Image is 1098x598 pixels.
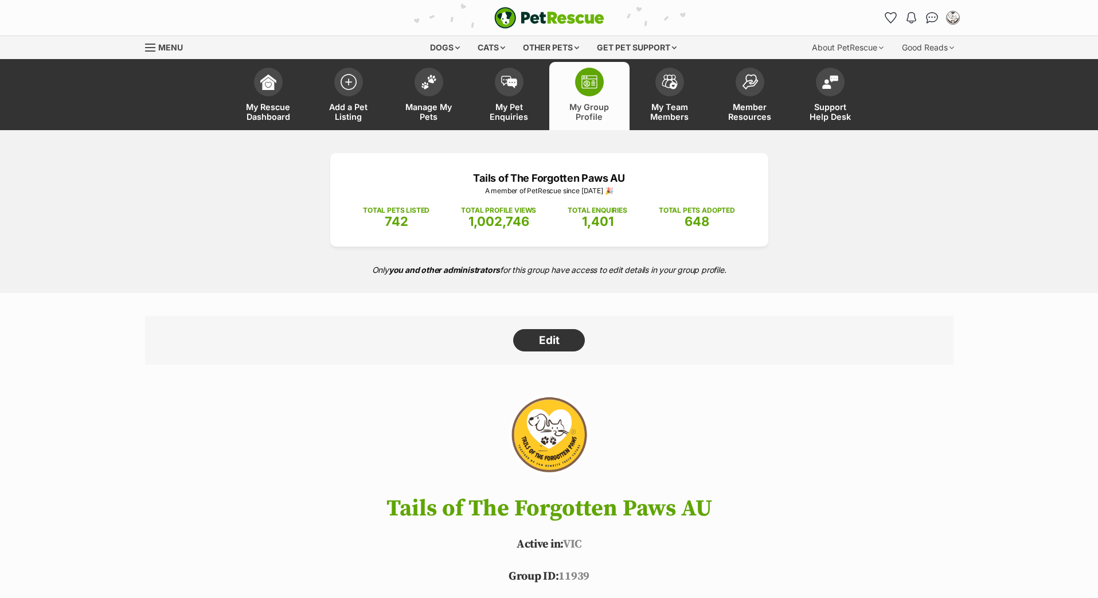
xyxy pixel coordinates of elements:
img: member-resources-icon-8e73f808a243e03378d46382f2149f9095a855e16c252ad45f914b54edf8863c.svg [742,74,758,89]
a: Add a Pet Listing [308,62,389,130]
span: My Rescue Dashboard [243,102,294,122]
img: notifications-46538b983faf8c2785f20acdc204bb7945ddae34d4c08c2a6579f10ce5e182be.svg [906,12,916,24]
span: My Pet Enquiries [483,102,535,122]
span: 1,002,746 [468,214,529,229]
a: My Pet Enquiries [469,62,549,130]
a: Manage My Pets [389,62,469,130]
p: TOTAL PROFILE VIEWS [461,205,536,216]
img: group-profile-icon-3fa3cf56718a62981997c0bc7e787c4b2cf8bcc04b72c1350f741eb67cf2f40e.svg [581,75,597,89]
div: Cats [470,36,513,59]
span: Active in: [517,537,563,552]
img: chat-41dd97257d64d25036548639549fe6c8038ab92f7586957e7f3b1b290dea8141.svg [926,12,938,24]
span: Manage My Pets [403,102,455,122]
a: My Rescue Dashboard [228,62,308,130]
button: My account [944,9,962,27]
ul: Account quick links [882,9,962,27]
a: Favourites [882,9,900,27]
h1: Tails of The Forgotten Paws AU [128,496,971,521]
a: Edit [513,329,585,352]
span: My Team Members [644,102,695,122]
p: TOTAL PETS LISTED [363,205,429,216]
span: Menu [158,42,183,52]
span: Support Help Desk [804,102,856,122]
p: TOTAL ENQUIRIES [568,205,627,216]
a: Menu [145,36,191,57]
img: add-pet-listing-icon-0afa8454b4691262ce3f59096e99ab1cd57d4a30225e0717b998d2c9b9846f56.svg [341,74,357,90]
img: pet-enquiries-icon-7e3ad2cf08bfb03b45e93fb7055b45f3efa6380592205ae92323e6603595dc1f.svg [501,76,517,88]
span: 1,401 [582,214,614,229]
span: Member Resources [724,102,776,122]
div: About PetRescue [804,36,892,59]
img: help-desk-icon-fdf02630f3aa405de69fd3d07c3f3aa587a6932b1a1747fa1d2bba05be0121f9.svg [822,75,838,89]
span: My Group Profile [564,102,615,122]
p: A member of PetRescue since [DATE] 🎉 [347,186,751,196]
span: Add a Pet Listing [323,102,374,122]
p: Tails of The Forgotten Paws AU [347,170,751,186]
img: manage-my-pets-icon-02211641906a0b7f246fdf0571729dbe1e7629f14944591b6c1af311fb30b64b.svg [421,75,437,89]
a: Member Resources [710,62,790,130]
a: Support Help Desk [790,62,870,130]
img: Tails of The Forgotten Paws AU profile pic [947,12,959,24]
div: Good Reads [894,36,962,59]
button: Notifications [902,9,921,27]
div: Dogs [422,36,468,59]
span: 742 [385,214,408,229]
a: PetRescue [494,7,604,29]
span: Group ID: [509,569,558,584]
a: My Team Members [630,62,710,130]
p: TOTAL PETS ADOPTED [659,205,735,216]
strong: you and other administrators [389,265,501,275]
div: Get pet support [589,36,685,59]
p: VIC [128,536,971,553]
img: team-members-icon-5396bd8760b3fe7c0b43da4ab00e1e3bb1a5d9ba89233759b79545d2d3fc5d0d.svg [662,75,678,89]
img: logo-e224e6f780fb5917bec1dbf3a21bbac754714ae5b6737aabdf751b685950b380.svg [494,7,604,29]
a: My Group Profile [549,62,630,130]
div: Other pets [515,36,587,59]
a: Conversations [923,9,941,27]
img: Tails of The Forgotten Paws AU [483,388,614,485]
img: dashboard-icon-eb2f2d2d3e046f16d808141f083e7271f6b2e854fb5c12c21221c1fb7104beca.svg [260,74,276,90]
span: 648 [685,214,709,229]
p: 11939 [128,568,971,585]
